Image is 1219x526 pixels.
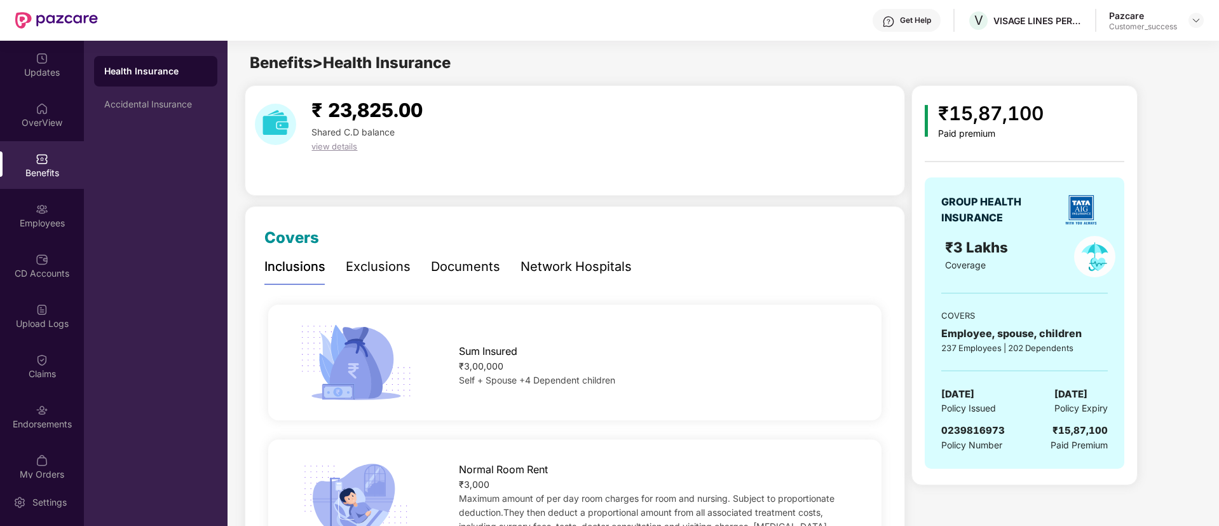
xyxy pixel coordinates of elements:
div: Employee, spouse, children [941,326,1108,342]
img: icon [925,105,928,137]
span: Sum Insured [459,343,517,359]
div: GROUP HEALTH INSURANCE [941,194,1052,226]
span: Policy Expiry [1054,401,1108,415]
div: Network Hospitals [521,257,632,277]
div: Inclusions [264,257,325,277]
img: svg+xml;base64,PHN2ZyBpZD0iQ0RfQWNjb3VudHMiIGRhdGEtbmFtZT0iQ0QgQWNjb3VudHMiIHhtbG5zPSJodHRwOi8vd3... [36,253,48,266]
span: Policy Issued [941,401,996,415]
img: svg+xml;base64,PHN2ZyBpZD0iQmVuZWZpdHMiIHhtbG5zPSJodHRwOi8vd3d3LnczLm9yZy8yMDAwL3N2ZyIgd2lkdGg9Ij... [36,153,48,165]
div: Documents [431,257,500,277]
div: Pazcare [1109,10,1177,22]
div: Customer_success [1109,22,1177,32]
img: New Pazcare Logo [15,12,98,29]
div: ₹3,00,000 [459,359,854,373]
div: ₹15,87,100 [1052,423,1108,438]
div: ₹3,000 [459,478,854,492]
span: ₹3 Lakhs [945,239,1012,256]
span: V [974,13,983,28]
div: Paid premium [938,128,1044,139]
span: view details [311,141,357,151]
span: ₹ 23,825.00 [311,99,423,121]
img: svg+xml;base64,PHN2ZyBpZD0iRHJvcGRvd24tMzJ4MzIiIHhtbG5zPSJodHRwOi8vd3d3LnczLm9yZy8yMDAwL3N2ZyIgd2... [1191,15,1201,25]
span: [DATE] [941,387,974,402]
div: Accidental Insurance [104,99,207,109]
img: download [255,104,296,145]
img: svg+xml;base64,PHN2ZyBpZD0iQ2xhaW0iIHhtbG5zPSJodHRwOi8vd3d3LnczLm9yZy8yMDAwL3N2ZyIgd2lkdGg9IjIwIi... [36,354,48,366]
div: Get Help [900,15,931,25]
span: Coverage [945,260,986,270]
span: Covers [264,228,319,247]
span: Self + Spouse +4 Dependent children [459,375,615,385]
span: Shared C.D balance [311,127,395,137]
img: svg+xml;base64,PHN2ZyBpZD0iVXBkYXRlZCIgeG1sbnM9Imh0dHA6Ly93d3cudzMub3JnLzIwMDAvc3ZnIiB3aWR0aD0iMj... [36,52,48,65]
img: icon [296,321,416,405]
div: Settings [29,496,71,509]
div: Exclusions [346,257,411,277]
div: COVERS [941,309,1108,322]
span: Policy Number [941,439,1002,450]
div: VISAGE LINES PERSONAL CARE PRIVATE LIMITED [993,15,1082,27]
img: policyIcon [1074,236,1115,277]
img: svg+xml;base64,PHN2ZyBpZD0iU2V0dGluZy0yMHgyMCIgeG1sbnM9Imh0dHA6Ly93d3cudzMub3JnLzIwMDAvc3ZnIiB3aW... [13,496,26,509]
div: Health Insurance [104,65,207,78]
img: svg+xml;base64,PHN2ZyBpZD0iSGVscC0zMngzMiIgeG1sbnM9Imh0dHA6Ly93d3cudzMub3JnLzIwMDAvc3ZnIiB3aWR0aD... [882,15,895,28]
img: svg+xml;base64,PHN2ZyBpZD0iRW1wbG95ZWVzIiB4bWxucz0iaHR0cDovL3d3dy53My5vcmcvMjAwMC9zdmciIHdpZHRoPS... [36,203,48,216]
span: Normal Room Rent [459,462,548,478]
img: svg+xml;base64,PHN2ZyBpZD0iSG9tZSIgeG1sbnM9Imh0dHA6Ly93d3cudzMub3JnLzIwMDAvc3ZnIiB3aWR0aD0iMjAiIG... [36,102,48,115]
span: [DATE] [1054,387,1087,402]
img: svg+xml;base64,PHN2ZyBpZD0iRW5kb3JzZW1lbnRzIiB4bWxucz0iaHR0cDovL3d3dy53My5vcmcvMjAwMC9zdmciIHdpZH... [36,404,48,417]
span: Benefits > Health Insurance [250,53,451,72]
img: svg+xml;base64,PHN2ZyBpZD0iTXlfT3JkZXJzIiBkYXRhLW5hbWU9Ik15IE9yZGVycyIgeG1sbnM9Imh0dHA6Ly93d3cudz... [36,454,48,467]
img: insurerLogo [1059,188,1103,232]
div: ₹15,87,100 [938,99,1044,128]
div: 237 Employees | 202 Dependents [941,342,1108,354]
span: 0239816973 [941,424,1005,436]
img: svg+xml;base64,PHN2ZyBpZD0iVXBsb2FkX0xvZ3MiIGRhdGEtbmFtZT0iVXBsb2FkIExvZ3MiIHhtbG5zPSJodHRwOi8vd3... [36,303,48,316]
span: Paid Premium [1051,438,1108,452]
